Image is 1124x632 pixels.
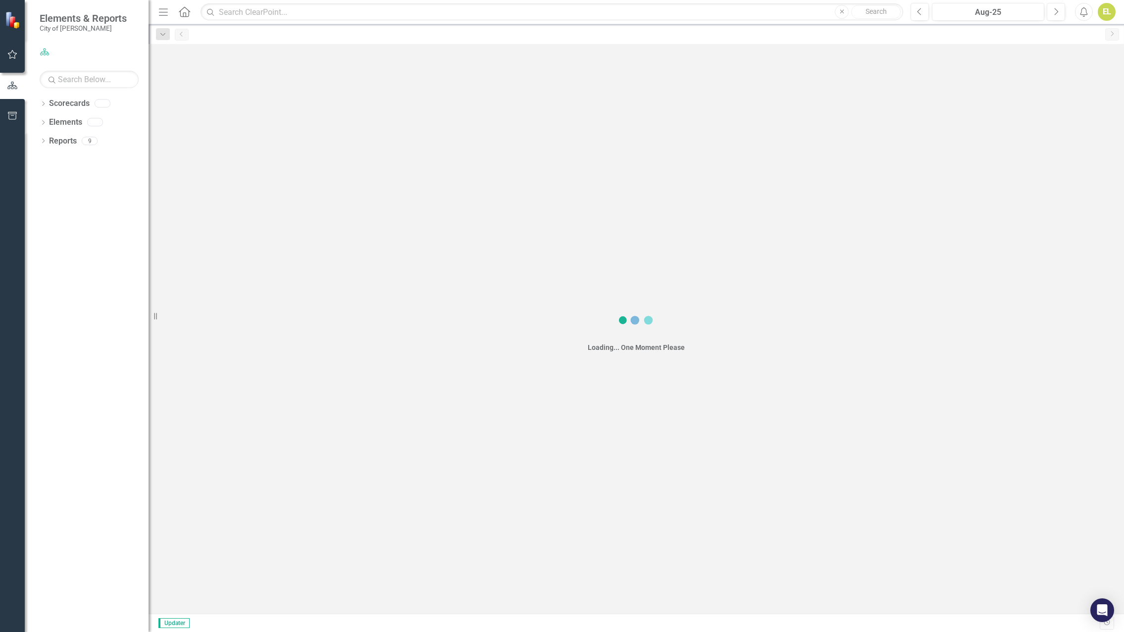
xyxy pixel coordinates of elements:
a: Elements [49,117,82,128]
a: Scorecards [49,98,90,109]
input: Search Below... [40,71,139,88]
div: Open Intercom Messenger [1090,598,1114,622]
img: ClearPoint Strategy [5,11,22,28]
span: Elements & Reports [40,12,127,24]
small: City of [PERSON_NAME] [40,24,127,32]
button: Search [851,5,901,19]
span: Updater [158,618,190,628]
div: Aug-25 [935,6,1041,18]
span: Search [866,7,887,15]
div: 9 [82,137,98,145]
button: EL [1098,3,1116,21]
button: Aug-25 [932,3,1044,21]
input: Search ClearPoint... [201,3,903,21]
a: Reports [49,136,77,147]
div: Loading... One Moment Please [588,342,685,352]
